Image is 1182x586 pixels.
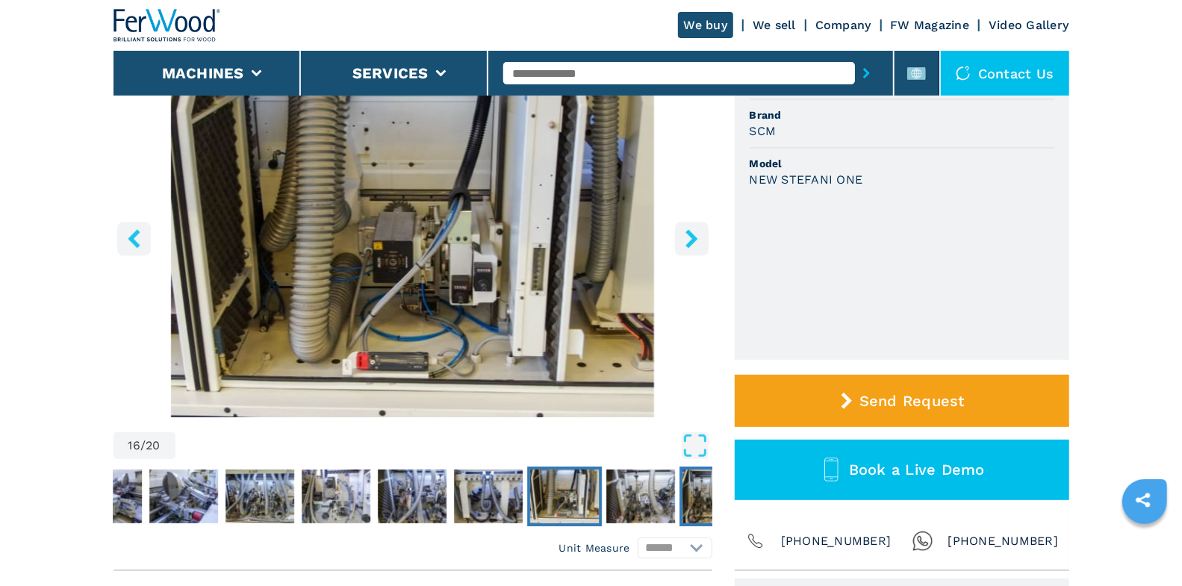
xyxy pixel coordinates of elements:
div: Contact us [941,51,1069,96]
button: Go to Slide 10 [70,467,145,526]
a: Company [815,18,871,32]
span: Brand [750,107,1054,122]
span: Model [750,156,1054,171]
a: We sell [753,18,796,32]
button: Services [352,64,429,82]
img: e82a77acc2839a4a0a124bf6a8dfdd90 [530,470,599,523]
img: fb3077e257df61f38a4963605d8a4408 [73,470,142,523]
a: We buy [678,12,734,38]
a: sharethis [1125,481,1162,519]
img: d43ab3779d107bc07fe3465923ad01c0 [606,470,675,523]
button: Book a Live Demo [735,440,1069,500]
button: Go to Slide 13 [299,467,373,526]
img: Single Edgebanders SCM NEW STEFANI ONE [113,55,712,417]
span: Send Request [859,392,965,410]
img: 76ea66a54b27d93b3c7dc407f9f28d07 [454,470,523,523]
img: Contact us [956,66,971,81]
button: Go to Slide 15 [451,467,526,526]
h3: SCM [750,122,777,140]
span: [PHONE_NUMBER] [781,531,892,552]
img: a41200cd93b9198ec32bbe7a824fff15 [149,470,218,523]
button: Go to Slide 12 [223,467,297,526]
div: Go to Slide 16 [113,55,712,417]
img: b88ddd276ec5ba25286da0e33ed7e465 [302,470,370,523]
button: Go to Slide 16 [527,467,602,526]
img: 40b8879ed17c866202177946a62df32a [225,470,294,523]
button: Send Request [735,375,1069,427]
button: right-button [675,222,709,255]
span: 16 [128,440,141,452]
span: Book a Live Demo [849,461,985,479]
h3: NEW STEFANI ONE [750,171,863,188]
img: Phone [745,531,766,552]
a: Video Gallery [989,18,1069,32]
button: Go to Slide 17 [603,467,678,526]
span: [PHONE_NUMBER] [948,531,1059,552]
a: FW Magazine [891,18,970,32]
button: Machines [162,64,244,82]
iframe: Chat [1119,519,1171,575]
button: Go to Slide 14 [375,467,450,526]
img: 1889c265a23225b446e43a61f74604bd [682,470,751,523]
button: left-button [117,222,151,255]
button: submit-button [855,56,878,90]
span: / [140,440,146,452]
span: 20 [146,440,161,452]
button: Go to Slide 11 [146,467,221,526]
img: Ferwood [113,9,221,42]
button: Go to Slide 18 [679,467,754,526]
img: 47b73bc066137e70b9cf4e174b4233c5 [378,470,447,523]
img: Whatsapp [912,531,933,552]
button: Open Fullscreen [179,432,709,459]
em: Unit Measure [559,540,630,555]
